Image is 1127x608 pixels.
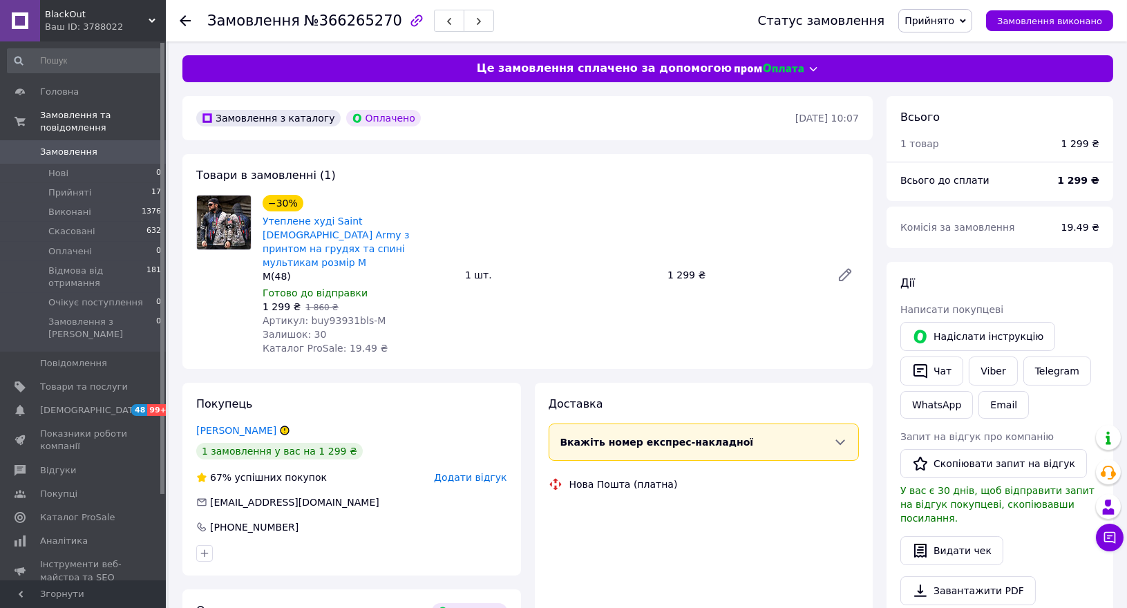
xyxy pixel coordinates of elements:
button: Замовлення виконано [986,10,1113,31]
span: Товари в замовленні (1) [196,169,336,182]
button: Скопіювати запит на відгук [900,449,1087,478]
span: Прийнято [905,15,954,26]
div: 1 шт. [460,265,662,285]
span: Відгуки [40,464,76,477]
span: Написати покупцеві [900,304,1003,315]
span: У вас є 30 днів, щоб відправити запит на відгук покупцеві, скопіювавши посилання. [900,485,1095,524]
a: Telegram [1023,357,1091,386]
span: Головна [40,86,79,98]
div: Статус замовлення [758,14,885,28]
span: Залишок: 30 [263,329,326,340]
span: 48 [131,404,147,416]
span: 0 [156,245,161,258]
a: Утеплене худі Saint [DEMOGRAPHIC_DATA] Army з принтом на грудях та спині мультикам розмір M [263,216,410,268]
span: Всього [900,111,940,124]
span: Всього до сплати [900,175,989,186]
span: 1 299 ₴ [263,301,301,312]
span: 0 [156,167,161,180]
span: 1 товар [900,138,939,149]
span: 0 [156,316,161,341]
span: [DEMOGRAPHIC_DATA] [40,404,142,417]
span: Артикул: buy93931bls-M [263,315,386,326]
span: 99+ [147,404,170,416]
div: −30% [263,195,303,211]
span: 1376 [142,206,161,218]
span: Покупець [196,397,253,410]
span: Скасовані [48,225,95,238]
span: Каталог ProSale [40,511,115,524]
span: Доставка [549,397,603,410]
div: 1 замовлення у вас на 1 299 ₴ [196,443,363,459]
span: Товари та послуги [40,381,128,393]
button: Email [978,391,1029,419]
a: WhatsApp [900,391,973,419]
button: Надіслати інструкцію [900,322,1055,351]
span: BlackOut [45,8,149,21]
div: Оплачено [346,110,421,126]
div: успішних покупок [196,471,327,484]
span: [EMAIL_ADDRESS][DOMAIN_NAME] [210,497,379,508]
span: Нові [48,167,68,180]
button: Чат з покупцем [1096,524,1124,551]
span: Додати відгук [434,472,506,483]
div: Ваш ID: 3788022 [45,21,166,33]
span: 17 [151,187,161,199]
span: №366265270 [304,12,402,29]
span: Аналітика [40,535,88,547]
button: Чат [900,357,963,386]
span: 181 [146,265,161,289]
span: Запит на відгук про компанію [900,431,1054,442]
span: Вкажіть номер експрес-накладної [560,437,754,448]
span: Замовлення [40,146,97,158]
span: Повідомлення [40,357,107,370]
a: Завантажити PDF [900,576,1036,605]
div: [PHONE_NUMBER] [209,520,300,534]
a: Viber [969,357,1017,386]
span: 0 [156,296,161,309]
div: Замовлення з каталогу [196,110,341,126]
div: 1 299 ₴ [662,265,826,285]
span: 1 860 ₴ [305,303,338,312]
span: Прийняті [48,187,91,199]
span: Це замовлення сплачено за допомогою [477,61,732,77]
span: Оплачені [48,245,92,258]
span: Очікує поступлення [48,296,143,309]
img: Утеплене худі Saint US Army з принтом на грудях та спині мультикам розмір M [197,196,251,249]
span: Інструменти веб-майстра та SEO [40,558,128,583]
span: Замовлення та повідомлення [40,109,166,134]
span: 67% [210,472,231,483]
span: Дії [900,276,915,289]
span: Замовлення [207,12,300,29]
div: 1 299 ₴ [1061,137,1099,151]
time: [DATE] 10:07 [795,113,859,124]
b: 1 299 ₴ [1057,175,1099,186]
span: Замовлення виконано [997,16,1102,26]
span: Показники роботи компанії [40,428,128,453]
span: Замовлення з [PERSON_NAME] [48,316,156,341]
span: Відмова від отримання [48,265,146,289]
span: Каталог ProSale: 19.49 ₴ [263,343,388,354]
input: Пошук [7,48,162,73]
span: Виконані [48,206,91,218]
div: Повернутися назад [180,14,191,28]
a: [PERSON_NAME] [196,425,276,436]
span: Готово до відправки [263,287,368,298]
a: Редагувати [831,261,859,289]
span: Комісія за замовлення [900,222,1015,233]
button: Видати чек [900,536,1003,565]
div: Нова Пошта (платна) [566,477,681,491]
div: M(48) [263,269,454,283]
span: 19.49 ₴ [1061,222,1099,233]
span: 632 [146,225,161,238]
span: Покупці [40,488,77,500]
